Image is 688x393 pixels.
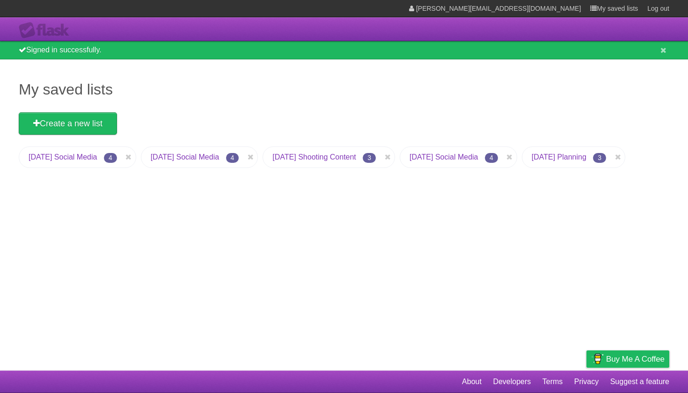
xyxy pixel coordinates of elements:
span: 4 [226,153,239,163]
a: [DATE] Planning [532,153,586,161]
a: About [462,373,482,391]
a: Suggest a feature [610,373,669,391]
a: Create a new list [19,112,117,135]
a: Developers [493,373,531,391]
span: 3 [363,153,376,163]
a: [DATE] Shooting Content [272,153,356,161]
img: Buy me a coffee [591,351,604,367]
a: [DATE] Social Media [151,153,219,161]
a: Privacy [574,373,599,391]
span: 3 [593,153,606,163]
a: [DATE] Social Media [29,153,97,161]
span: 4 [485,153,498,163]
span: 4 [104,153,117,163]
a: Buy me a coffee [586,350,669,368]
a: [DATE] Social Media [410,153,478,161]
span: Buy me a coffee [606,351,665,367]
h1: My saved lists [19,78,669,101]
div: Flask [19,22,75,39]
a: Terms [542,373,563,391]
